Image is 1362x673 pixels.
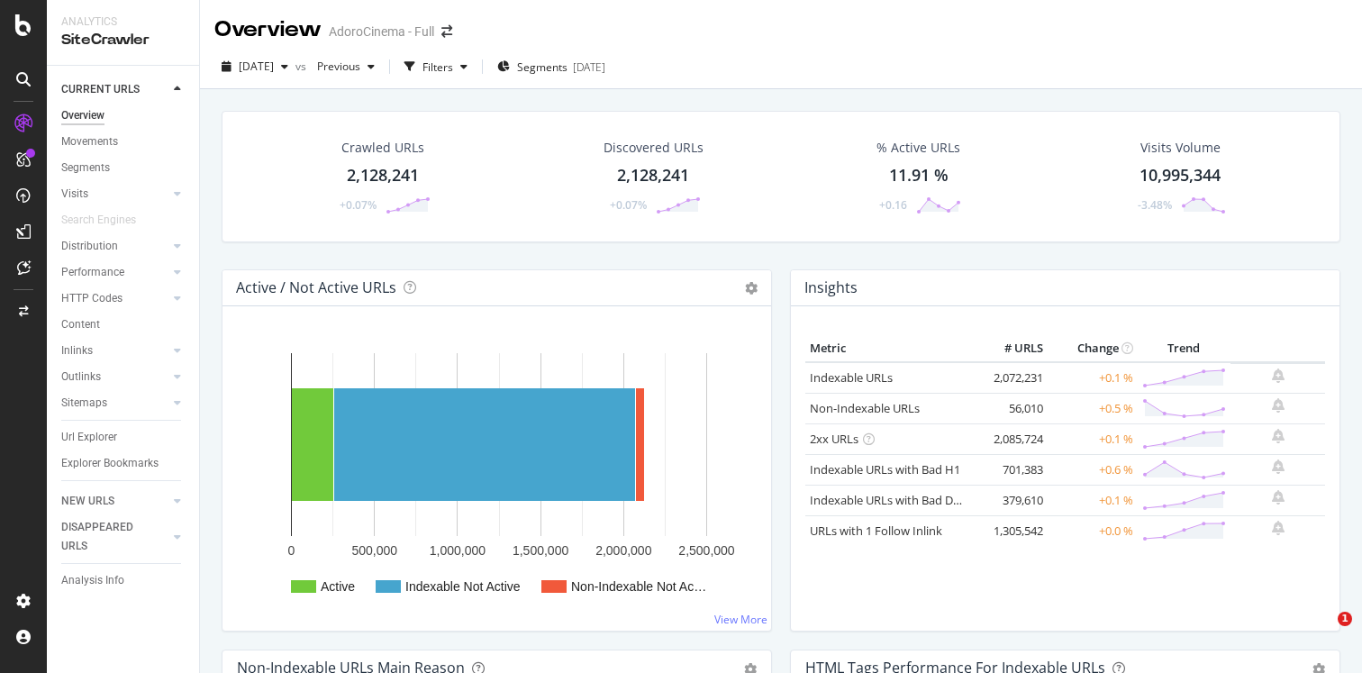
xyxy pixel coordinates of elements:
[810,369,893,386] a: Indexable URLs
[678,543,734,558] text: 2,500,000
[513,543,568,558] text: 1,500,000
[1048,335,1138,362] th: Change
[61,211,136,230] div: Search Engines
[237,335,757,616] svg: A chart.
[61,237,168,256] a: Distribution
[976,423,1048,454] td: 2,085,724
[61,518,152,556] div: DISAPPEARED URLS
[61,394,107,413] div: Sitemaps
[804,276,858,300] h4: Insights
[1048,485,1138,515] td: +0.1 %
[61,237,118,256] div: Distribution
[61,263,168,282] a: Performance
[397,52,475,81] button: Filters
[61,263,124,282] div: Performance
[810,461,960,477] a: Indexable URLs with Bad H1
[214,52,295,81] button: [DATE]
[441,25,452,38] div: arrow-right-arrow-left
[517,59,567,75] span: Segments
[236,276,396,300] h4: Active / Not Active URLs
[571,579,706,594] text: Non-Indexable Not Ac…
[61,368,101,387] div: Outlinks
[1048,362,1138,394] td: +0.1 %
[595,543,651,558] text: 2,000,000
[341,139,424,157] div: Crawled URLs
[876,139,960,157] div: % Active URLs
[61,289,168,308] a: HTTP Codes
[61,80,168,99] a: CURRENT URLS
[810,492,1006,508] a: Indexable URLs with Bad Description
[61,428,186,447] a: Url Explorer
[61,106,186,125] a: Overview
[61,289,123,308] div: HTTP Codes
[61,518,168,556] a: DISAPPEARED URLS
[405,579,521,594] text: Indexable Not Active
[61,159,110,177] div: Segments
[422,59,453,75] div: Filters
[1048,515,1138,546] td: +0.0 %
[61,492,168,511] a: NEW URLS
[347,164,419,187] div: 2,128,241
[321,579,355,594] text: Active
[976,515,1048,546] td: 1,305,542
[810,523,942,539] a: URLs with 1 Follow Inlink
[61,315,100,334] div: Content
[1272,521,1285,535] div: bell-plus
[310,52,382,81] button: Previous
[61,341,168,360] a: Inlinks
[1272,368,1285,383] div: bell-plus
[61,30,185,50] div: SiteCrawler
[1048,454,1138,485] td: +0.6 %
[976,362,1048,394] td: 2,072,231
[805,335,976,362] th: Metric
[1301,612,1344,655] iframe: Intercom live chat
[61,571,186,590] a: Analysis Info
[61,315,186,334] a: Content
[1272,429,1285,443] div: bell-plus
[430,543,486,558] text: 1,000,000
[1138,335,1230,362] th: Trend
[61,341,93,360] div: Inlinks
[1272,459,1285,474] div: bell-plus
[61,132,186,151] a: Movements
[295,59,310,74] span: vs
[1048,423,1138,454] td: +0.1 %
[976,454,1048,485] td: 701,383
[1048,393,1138,423] td: +0.5 %
[61,132,118,151] div: Movements
[61,185,168,204] a: Visits
[810,431,858,447] a: 2xx URLs
[889,164,949,187] div: 11.91 %
[1140,139,1221,157] div: Visits Volume
[604,139,704,157] div: Discovered URLs
[61,185,88,204] div: Visits
[879,197,907,213] div: +0.16
[610,197,647,213] div: +0.07%
[61,394,168,413] a: Sitemaps
[239,59,274,74] span: 2025 Sep. 9th
[61,492,114,511] div: NEW URLS
[329,23,434,41] div: AdoroCinema - Full
[61,14,185,30] div: Analytics
[976,335,1048,362] th: # URLS
[61,80,140,99] div: CURRENT URLS
[214,14,322,45] div: Overview
[61,428,117,447] div: Url Explorer
[61,159,186,177] a: Segments
[810,400,920,416] a: Non-Indexable URLs
[288,543,295,558] text: 0
[1272,398,1285,413] div: bell-plus
[573,59,605,75] div: [DATE]
[1138,197,1172,213] div: -3.48%
[340,197,377,213] div: +0.07%
[976,485,1048,515] td: 379,610
[1338,612,1352,626] span: 1
[61,368,168,387] a: Outlinks
[61,211,154,230] a: Search Engines
[61,106,104,125] div: Overview
[351,543,397,558] text: 500,000
[61,454,186,473] a: Explorer Bookmarks
[714,612,767,627] a: View More
[617,164,689,187] div: 2,128,241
